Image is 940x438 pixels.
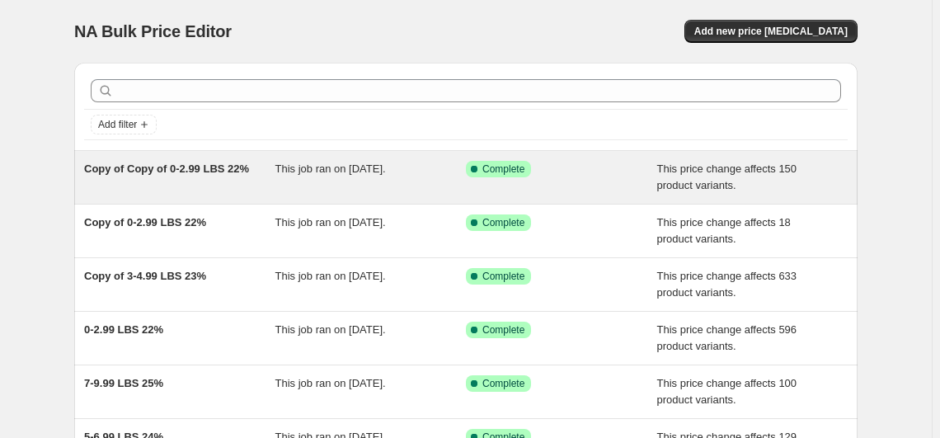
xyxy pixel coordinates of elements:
[694,25,848,38] span: Add new price [MEDICAL_DATA]
[84,216,206,228] span: Copy of 0-2.99 LBS 22%
[84,270,206,282] span: Copy of 3-4.99 LBS 23%
[482,270,524,283] span: Complete
[98,118,137,131] span: Add filter
[275,377,386,389] span: This job ran on [DATE].
[91,115,157,134] button: Add filter
[482,323,524,337] span: Complete
[275,216,386,228] span: This job ran on [DATE].
[482,377,524,390] span: Complete
[657,377,797,406] span: This price change affects 100 product variants.
[275,270,386,282] span: This job ran on [DATE].
[684,20,858,43] button: Add new price [MEDICAL_DATA]
[482,216,524,229] span: Complete
[84,162,249,175] span: Copy of Copy of 0-2.99 LBS 22%
[275,162,386,175] span: This job ran on [DATE].
[657,270,797,299] span: This price change affects 633 product variants.
[74,22,232,40] span: NA Bulk Price Editor
[657,323,797,352] span: This price change affects 596 product variants.
[84,323,163,336] span: 0-2.99 LBS 22%
[482,162,524,176] span: Complete
[657,216,791,245] span: This price change affects 18 product variants.
[657,162,797,191] span: This price change affects 150 product variants.
[84,377,163,389] span: 7-9.99 LBS 25%
[275,323,386,336] span: This job ran on [DATE].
